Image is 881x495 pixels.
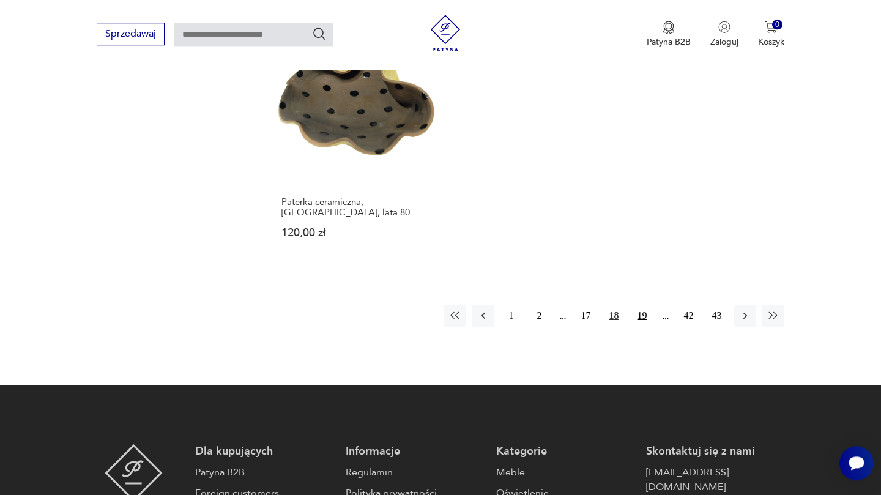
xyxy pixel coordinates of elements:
a: Meble [496,465,634,480]
a: Ikona medaluPatyna B2B [647,21,691,48]
a: Sprzedawaj [97,31,165,39]
button: Szukaj [312,26,327,41]
a: Paterka ceramiczna, Włochy, lata 80.Paterka ceramiczna, [GEOGRAPHIC_DATA], lata 80.120,00 zł [276,26,437,262]
p: Patyna B2B [647,36,691,48]
button: 1 [500,305,522,327]
p: Dla kupujących [195,444,333,459]
a: Patyna B2B [195,465,333,480]
img: Patyna - sklep z meblami i dekoracjami vintage [427,15,464,51]
button: Sprzedawaj [97,23,165,45]
p: Skontaktuj się z nami [646,444,784,459]
div: 0 [772,20,782,30]
button: Zaloguj [710,21,738,48]
p: Zaloguj [710,36,738,48]
button: 2 [529,305,551,327]
iframe: Smartsupp widget button [839,446,874,480]
p: Kategorie [496,444,634,459]
button: 17 [575,305,597,327]
button: 19 [631,305,653,327]
p: Informacje [346,444,484,459]
img: Ikona medalu [663,21,675,34]
p: Koszyk [758,36,784,48]
button: 43 [706,305,728,327]
button: 0Koszyk [758,21,784,48]
h3: Paterka ceramiczna, [GEOGRAPHIC_DATA], lata 80. [281,197,431,218]
img: Ikonka użytkownika [718,21,730,33]
button: 18 [603,305,625,327]
button: Patyna B2B [647,21,691,48]
a: [EMAIL_ADDRESS][DOMAIN_NAME] [646,465,784,494]
img: Ikona koszyka [765,21,777,33]
p: 120,00 zł [281,228,431,238]
a: Regulamin [346,465,484,480]
button: 42 [678,305,700,327]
